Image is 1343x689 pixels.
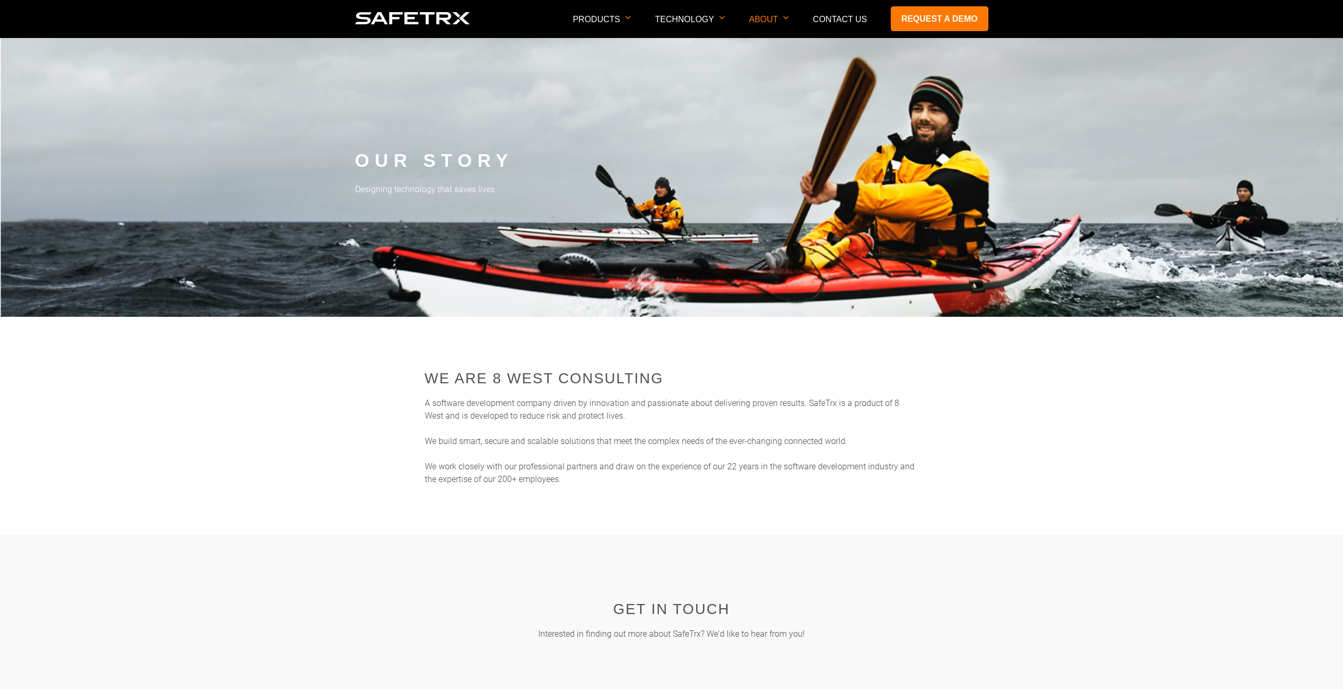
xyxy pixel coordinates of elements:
a: Request a demo [891,6,988,31]
p: A software development company driven by innovation and passionate about delivering proven result... [425,397,919,486]
p: Designing technology that saves lives [355,183,988,196]
img: Arrow down icon [625,16,631,20]
h2: Get in touch [533,599,809,620]
p: Interested in finding out more about SafeTrx? We'd like to hear from you! [533,628,809,640]
a: Contact Us [813,15,867,24]
p: Products [573,15,631,37]
img: Arrow down icon [719,16,725,20]
img: Logo SafeTrx [355,12,470,24]
img: Arrow down icon [783,16,789,20]
h2: We are 8 West Consulting [425,368,919,389]
p: About [749,15,789,37]
h1: Our Story [355,150,988,171]
p: Technology [655,15,725,37]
